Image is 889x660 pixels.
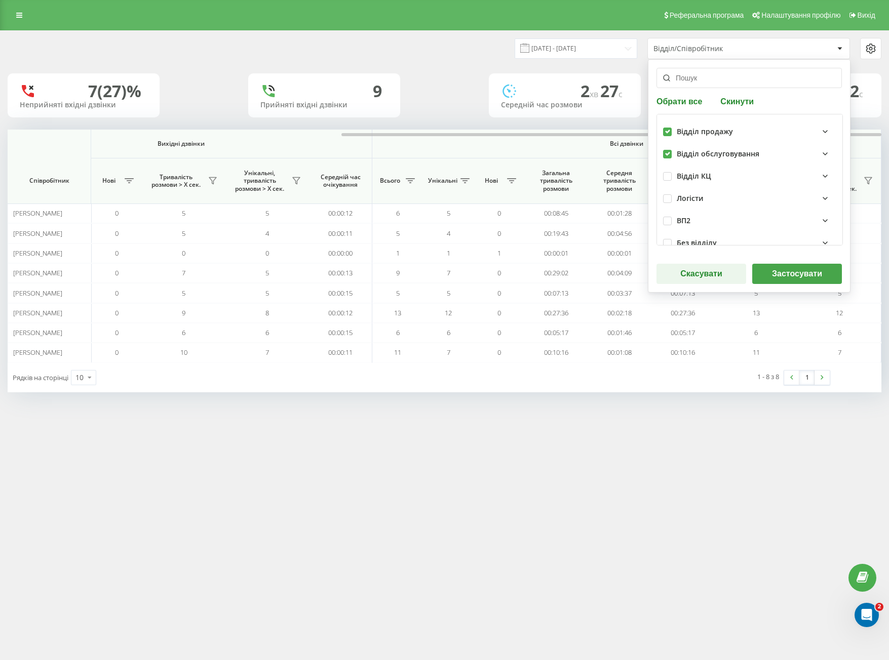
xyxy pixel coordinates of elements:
[497,348,501,357] span: 0
[524,243,588,263] td: 00:00:01
[182,328,185,337] span: 6
[588,263,651,283] td: 00:04:09
[88,81,141,101] div: 7 (27)%
[588,203,651,223] td: 00:01:28
[309,343,372,362] td: 00:00:11
[115,288,119,298] span: 0
[757,372,779,382] div: 1 - 8 з 8
[588,223,651,243] td: 00:04:56
[20,101,147,109] div: Неприйняті вхідні дзвінки
[447,328,450,337] span: 6
[838,348,841,357] span: 7
[115,249,119,258] span: 0
[524,323,588,343] td: 00:05:17
[13,249,62,258] span: [PERSON_NAME]
[13,229,62,238] span: [PERSON_NAME]
[182,268,185,277] span: 7
[497,328,501,337] span: 0
[445,308,452,317] span: 12
[532,169,580,193] span: Загальна тривалість розмови
[858,11,875,19] span: Вихід
[182,249,185,258] span: 0
[115,209,119,218] span: 0
[13,373,68,382] span: Рядків на сторінці
[836,308,843,317] span: 12
[265,209,269,218] span: 5
[875,603,883,611] span: 2
[670,11,744,19] span: Реферальна програма
[396,209,400,218] span: 6
[717,96,757,106] button: Скинути
[588,343,651,362] td: 00:01:08
[182,209,185,218] span: 5
[75,373,84,383] div: 10
[309,203,372,223] td: 00:00:12
[799,370,815,385] a: 1
[13,348,62,357] span: [PERSON_NAME]
[581,80,600,102] span: 2
[590,89,600,100] span: хв
[309,323,372,343] td: 00:00:15
[396,288,400,298] span: 5
[754,288,758,298] span: 5
[651,303,714,323] td: 00:27:36
[677,172,711,181] div: Відділ КЦ
[524,263,588,283] td: 00:29:02
[447,229,450,238] span: 4
[859,89,863,100] span: c
[16,177,82,185] span: Співробітник
[677,217,690,225] div: ВП2
[479,177,504,185] span: Нові
[677,239,717,247] div: Без відділу
[841,80,863,102] span: 12
[677,150,759,158] div: Відділ обслуговування
[497,249,501,258] span: 1
[115,328,119,337] span: 0
[447,348,450,357] span: 7
[600,80,623,102] span: 27
[230,169,289,193] span: Унікальні, тривалість розмови > Х сек.
[761,11,840,19] span: Налаштування профілю
[651,283,714,303] td: 00:07:13
[855,603,879,627] iframe: Intercom live chat
[651,343,714,362] td: 00:10:16
[497,268,501,277] span: 0
[394,308,401,317] span: 13
[524,223,588,243] td: 00:19:43
[182,288,185,298] span: 5
[402,140,851,148] span: Всі дзвінки
[115,308,119,317] span: 0
[524,343,588,362] td: 00:10:16
[447,268,450,277] span: 7
[309,223,372,243] td: 00:00:11
[115,348,119,357] span: 0
[96,177,122,185] span: Нові
[377,177,403,185] span: Всього
[115,268,119,277] span: 0
[651,323,714,343] td: 00:05:17
[677,128,733,136] div: Відділ продажу
[309,303,372,323] td: 00:00:12
[115,229,119,238] span: 0
[265,308,269,317] span: 8
[396,268,400,277] span: 9
[394,348,401,357] span: 11
[656,68,842,88] input: Пошук
[497,288,501,298] span: 0
[265,288,269,298] span: 5
[182,229,185,238] span: 5
[260,101,388,109] div: Прийняті вхідні дзвінки
[524,303,588,323] td: 00:27:36
[656,264,746,284] button: Скасувати
[13,209,62,218] span: [PERSON_NAME]
[265,249,269,258] span: 0
[653,45,775,53] div: Відділ/Співробітник
[595,169,643,193] span: Середня тривалість розмови
[447,209,450,218] span: 5
[396,249,400,258] span: 1
[182,308,185,317] span: 9
[309,243,372,263] td: 00:00:00
[753,348,760,357] span: 11
[265,268,269,277] span: 5
[497,308,501,317] span: 0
